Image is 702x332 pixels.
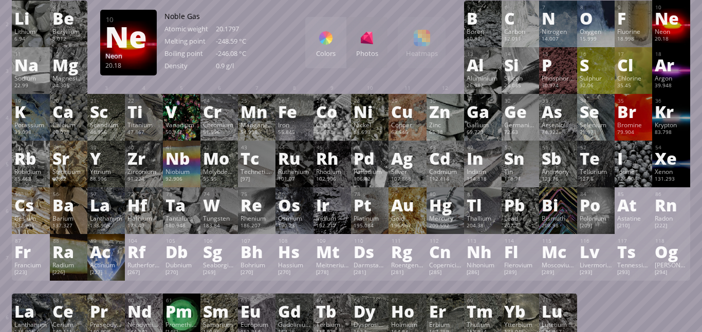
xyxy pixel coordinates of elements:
div: Ne [655,10,687,26]
div: Silver [391,167,423,175]
div: Astatine [617,214,650,222]
div: Mn [241,103,273,120]
div: Scandium [90,121,122,129]
div: Cl [617,56,650,73]
div: 20 [53,97,85,104]
div: Sodium [14,74,47,82]
div: Cu [391,103,423,120]
div: Argon [655,74,687,82]
div: V [165,103,198,120]
div: Barium [52,214,85,222]
div: Neon [105,51,152,61]
div: S [580,56,612,73]
div: Thallium [467,214,499,222]
div: Pb [504,197,537,213]
div: 32 [505,97,537,104]
div: 55 [15,191,47,198]
div: 104 [128,238,160,244]
div: Os [278,197,310,213]
div: 50 [505,144,537,151]
div: 80 [430,191,461,198]
div: Phosphorus [542,74,574,82]
div: Radon [655,214,687,222]
div: Al [467,56,499,73]
div: 65.38 [429,129,461,137]
div: 5 [467,4,499,11]
div: 20.18 [655,35,687,44]
div: 42 [204,144,235,151]
div: Br [617,103,650,120]
div: Carbon [504,27,537,35]
div: Ir [316,197,348,213]
div: 11 [15,51,47,57]
div: 15.999 [580,35,612,44]
div: 69.723 [467,129,499,137]
div: Cobalt [316,121,348,129]
div: 178.49 [127,222,160,230]
div: 78 [354,191,386,198]
div: Ruthenium [278,167,310,175]
div: Arsenic [542,121,574,129]
div: Zirconium [127,167,160,175]
div: 88 [53,238,85,244]
div: 28.085 [504,82,537,90]
div: 9 [618,4,650,11]
div: 95.95 [203,175,235,184]
div: 102.906 [316,175,348,184]
div: 14.007 [542,35,574,44]
div: 23 [166,97,198,104]
div: Germanium [504,121,537,129]
div: [222] [655,222,687,230]
div: Copper [391,121,423,129]
div: 86 [655,191,687,198]
div: 54.938 [241,129,273,137]
div: Hafnium [127,214,160,222]
div: Polonium [580,214,612,222]
div: 87 [15,238,47,244]
div: 180.948 [165,222,198,230]
div: Tl [467,197,499,213]
div: 51 [542,144,574,151]
div: 19 [15,97,47,104]
div: 3 [15,4,47,11]
div: Titanium [127,121,160,129]
div: O [580,10,612,26]
div: Bromine [617,121,650,129]
div: Y [90,150,122,166]
div: 190.23 [278,222,310,230]
div: 34 [580,97,612,104]
div: 29 [392,97,423,104]
div: 24.305 [52,82,85,90]
div: 30.974 [542,82,574,90]
div: Tantalum [165,214,198,222]
div: Nb [165,150,198,166]
div: 8 [580,4,612,11]
div: 31 [467,97,499,104]
div: Colors [305,49,346,58]
div: Technetium [241,167,273,175]
div: 37 [15,144,47,151]
div: 13 [467,51,499,57]
div: 28 [354,97,386,104]
div: 52 [580,144,612,151]
div: Lithium [14,27,47,35]
div: 55.845 [278,129,310,137]
div: Cr [203,103,235,120]
div: 9.012 [52,35,85,44]
div: 47.867 [127,129,160,137]
div: 10 [106,15,152,24]
div: Tin [504,167,537,175]
div: Indium [467,167,499,175]
div: Calcium [52,121,85,129]
div: 26 [279,97,310,104]
div: 208.98 [542,222,574,230]
div: Se [580,103,612,120]
div: 196.967 [391,222,423,230]
div: Pd [354,150,386,166]
div: C [504,10,537,26]
div: 45 [317,144,348,151]
div: 22 [128,97,160,104]
div: 33 [542,97,574,104]
div: 56 [53,191,85,198]
div: Sr [52,150,85,166]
